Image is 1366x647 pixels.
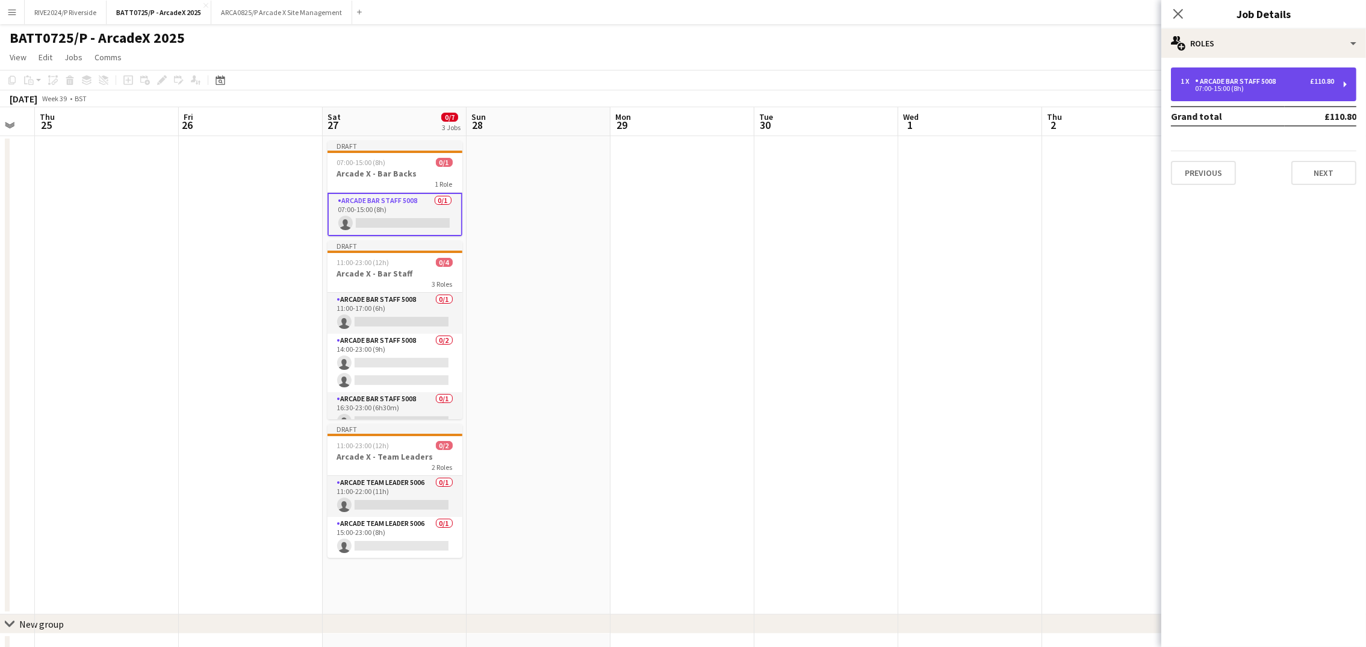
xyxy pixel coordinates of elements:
[901,118,919,132] span: 1
[10,29,185,47] h1: BATT0725/P - ArcadeX 2025
[328,268,462,279] h3: Arcade X - Bar Staff
[470,118,486,132] span: 28
[19,618,64,630] div: New group
[436,441,453,450] span: 0/2
[337,441,390,450] span: 11:00-23:00 (12h)
[757,118,773,132] span: 30
[903,111,919,122] span: Wed
[90,49,126,65] a: Comms
[184,111,193,122] span: Fri
[328,111,341,122] span: Sat
[328,241,462,419] app-job-card: Draft11:00-23:00 (12h)0/4Arcade X - Bar Staff3 RolesArcade Bar Staff 50080/111:00-17:00 (6h) Arca...
[328,168,462,179] h3: Arcade X - Bar Backs
[1181,77,1195,86] div: 1 x
[328,517,462,558] app-card-role: Arcade Team Leader 50060/115:00-23:00 (8h)
[436,158,453,167] span: 0/1
[1195,77,1281,86] div: Arcade Bar Staff 5008
[75,94,87,103] div: BST
[1285,107,1356,126] td: £110.80
[1171,161,1236,185] button: Previous
[39,52,52,63] span: Edit
[442,123,461,132] div: 3 Jobs
[436,258,453,267] span: 0/4
[337,258,390,267] span: 11:00-23:00 (12h)
[328,424,462,558] app-job-card: Draft11:00-23:00 (12h)0/2Arcade X - Team Leaders2 RolesArcade Team Leader 50060/111:00-22:00 (11h...
[40,94,70,103] span: Week 39
[10,93,37,105] div: [DATE]
[5,49,31,65] a: View
[328,424,462,434] div: Draft
[441,113,458,122] span: 0/7
[211,1,352,24] button: ARCA0825/P Arcade X Site Management
[328,293,462,334] app-card-role: Arcade Bar Staff 50080/111:00-17:00 (6h)
[60,49,87,65] a: Jobs
[337,158,386,167] span: 07:00-15:00 (8h)
[613,118,631,132] span: 29
[1047,111,1062,122] span: Thu
[25,1,107,24] button: RIVE2024/P Riverside
[328,334,462,392] app-card-role: Arcade Bar Staff 50080/214:00-23:00 (9h)
[326,118,341,132] span: 27
[1291,161,1356,185] button: Next
[1161,29,1366,58] div: Roles
[435,180,453,189] span: 1 Role
[95,52,122,63] span: Comms
[328,141,462,151] div: Draft
[328,193,462,236] app-card-role: Arcade Bar Staff 50080/107:00-15:00 (8h)
[1171,107,1285,126] td: Grand total
[432,463,453,472] span: 2 Roles
[328,241,462,251] div: Draft
[1045,118,1062,132] span: 2
[182,118,193,132] span: 26
[34,49,57,65] a: Edit
[471,111,486,122] span: Sun
[759,111,773,122] span: Tue
[1161,6,1366,22] h3: Job Details
[1181,86,1334,92] div: 07:00-15:00 (8h)
[38,118,55,132] span: 25
[1310,77,1334,86] div: £110.80
[328,476,462,517] app-card-role: Arcade Team Leader 50060/111:00-22:00 (11h)
[328,392,462,433] app-card-role: Arcade Bar Staff 50080/116:30-23:00 (6h30m)
[10,52,26,63] span: View
[328,141,462,236] app-job-card: Draft07:00-15:00 (8h)0/1Arcade X - Bar Backs1 RoleArcade Bar Staff 50080/107:00-15:00 (8h)
[107,1,211,24] button: BATT0725/P - ArcadeX 2025
[615,111,631,122] span: Mon
[40,111,55,122] span: Thu
[328,451,462,462] h3: Arcade X - Team Leaders
[432,280,453,289] span: 3 Roles
[64,52,82,63] span: Jobs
